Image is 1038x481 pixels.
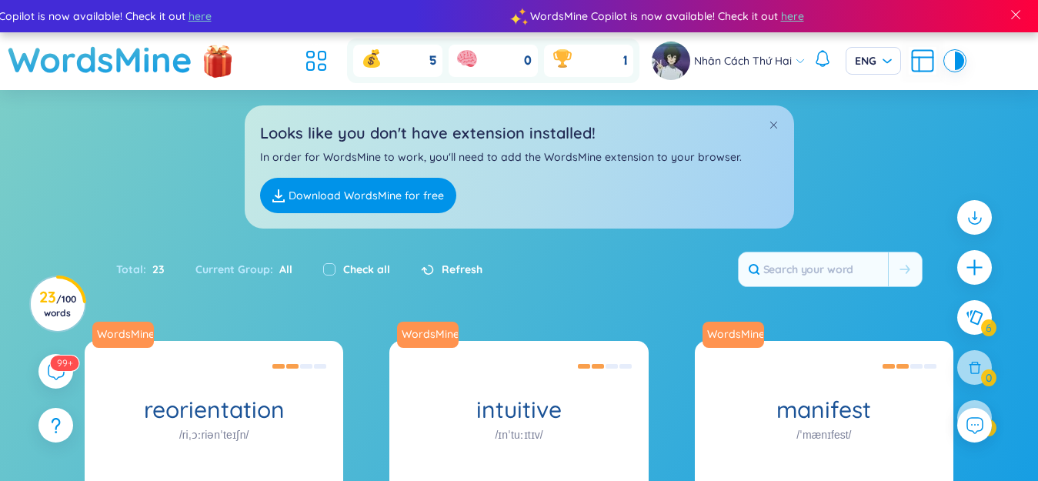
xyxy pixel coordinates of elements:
label: Check all [343,261,390,278]
img: avatar [652,42,690,80]
h1: reorientation [85,397,343,424]
span: Nhân Cách Thứ Hai [694,52,792,69]
span: All [273,262,292,276]
p: In order for WordsMine to work, you'll need to add the WordsMine extension to your browser. [260,149,779,165]
div: Current Group : [180,253,308,286]
span: 23 [146,261,165,278]
h1: /ˈmænɪfest/ [796,427,851,444]
a: WordsMine [92,322,160,348]
a: WordsMine [8,32,192,87]
sup: 591 [50,356,78,371]
h1: /riˌɔːriənˈteɪʃn/ [179,427,249,444]
span: 5 [429,52,436,69]
span: here [189,8,212,25]
h1: manifest [695,397,953,424]
a: WordsMine [396,326,460,342]
span: / 100 words [44,293,76,319]
span: ENG [855,53,892,68]
h1: /ɪnˈtuːɪtɪv/ [495,427,542,444]
img: flashSalesIcon.a7f4f837.png [202,37,233,83]
a: WordsMine [701,326,766,342]
span: plus [965,258,984,277]
div: Total : [116,253,180,286]
span: Refresh [442,261,482,278]
a: WordsMine [91,326,155,342]
a: WordsMine [397,322,465,348]
span: 0 [524,52,532,69]
h1: intuitive [389,397,648,424]
a: Download WordsMine for free [260,178,456,213]
a: avatar [652,42,694,80]
span: here [781,8,804,25]
input: Search your word [739,252,888,286]
span: 1 [623,52,627,69]
h2: Looks like you don't have extension installed! [260,121,779,145]
a: WordsMine [703,322,770,348]
h3: 23 [39,291,76,319]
